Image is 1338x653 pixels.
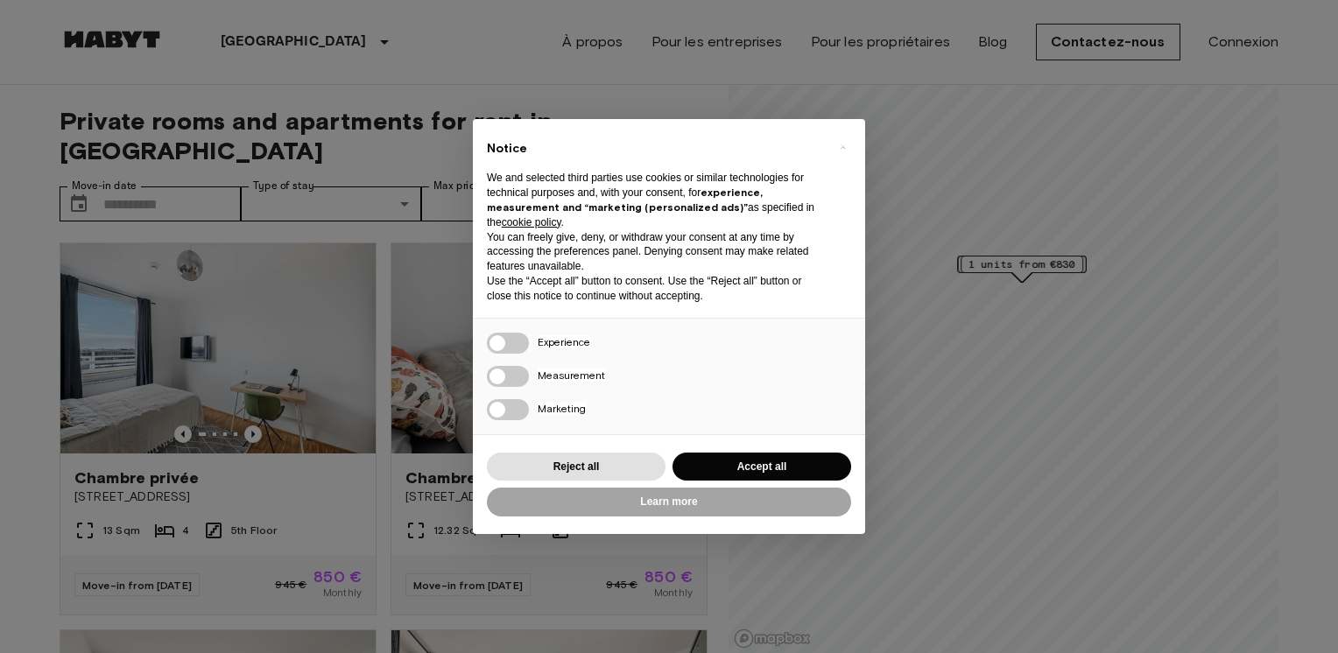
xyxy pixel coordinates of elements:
[840,137,846,158] span: ×
[487,186,763,214] strong: experience, measurement and “marketing (personalized ads)”
[828,133,856,161] button: Close this notice
[487,140,823,158] h2: Notice
[538,335,590,348] span: Experience
[487,453,665,481] button: Reject all
[487,488,851,516] button: Learn more
[487,171,823,229] p: We and selected third parties use cookies or similar technologies for technical purposes and, wit...
[538,402,586,415] span: Marketing
[502,216,561,228] a: cookie policy
[673,453,851,481] button: Accept all
[487,230,823,274] p: You can freely give, deny, or withdraw your consent at any time by accessing the preferences pane...
[538,369,605,382] span: Measurement
[487,274,823,304] p: Use the “Accept all” button to consent. Use the “Reject all” button or close this notice to conti...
